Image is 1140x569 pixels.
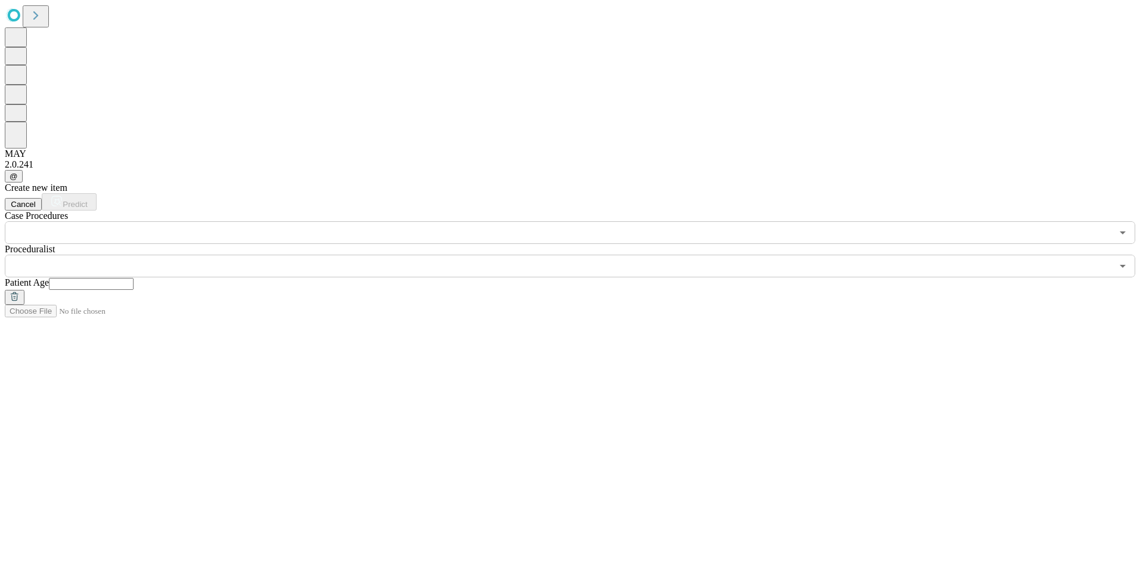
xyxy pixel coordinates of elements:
span: Cancel [11,200,36,209]
span: Scheduled Procedure [5,211,68,221]
span: Create new item [5,183,67,193]
div: MAY [5,149,1135,159]
button: Open [1114,258,1131,274]
span: Proceduralist [5,244,55,254]
button: Predict [42,193,97,211]
span: Patient Age [5,277,49,287]
span: @ [10,172,18,181]
button: Open [1114,224,1131,241]
div: 2.0.241 [5,159,1135,170]
span: Predict [63,200,87,209]
button: Cancel [5,198,42,211]
button: @ [5,170,23,183]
